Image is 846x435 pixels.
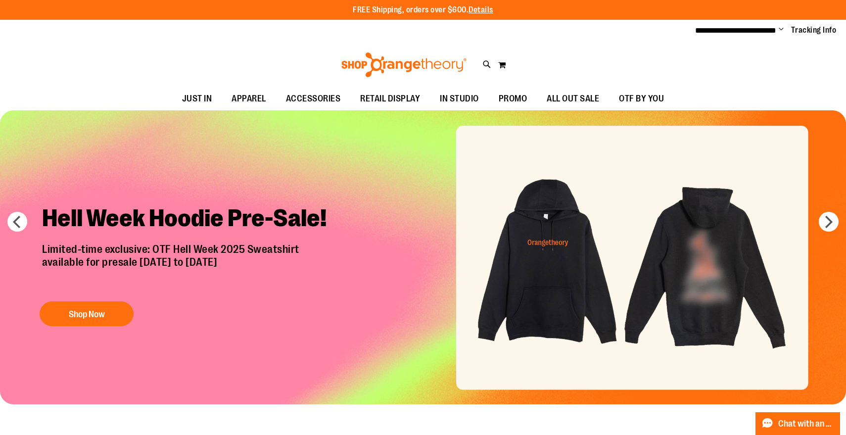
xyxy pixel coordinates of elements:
img: Shop Orangetheory [340,52,468,77]
span: RETAIL DISPLAY [360,88,420,110]
a: Tracking Info [791,25,837,36]
span: Chat with an Expert [778,419,834,429]
span: ACCESSORIES [286,88,341,110]
a: Details [469,5,493,14]
p: Limited-time exclusive: OTF Hell Week 2025 Sweatshirt available for presale [DATE] to [DATE] [35,243,344,291]
span: ALL OUT SALE [547,88,599,110]
p: FREE Shipping, orders over $600. [353,4,493,16]
span: JUST IN [182,88,212,110]
span: APPAREL [232,88,266,110]
span: IN STUDIO [440,88,479,110]
h2: Hell Week Hoodie Pre-Sale! [35,196,344,243]
button: Account menu [779,25,784,35]
span: PROMO [499,88,527,110]
a: Hell Week Hoodie Pre-Sale! Limited-time exclusive: OTF Hell Week 2025 Sweatshirtavailable for pre... [35,196,344,331]
span: OTF BY YOU [619,88,664,110]
button: next [819,212,839,232]
button: Chat with an Expert [755,412,841,435]
button: Shop Now [40,301,134,326]
button: prev [7,212,27,232]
